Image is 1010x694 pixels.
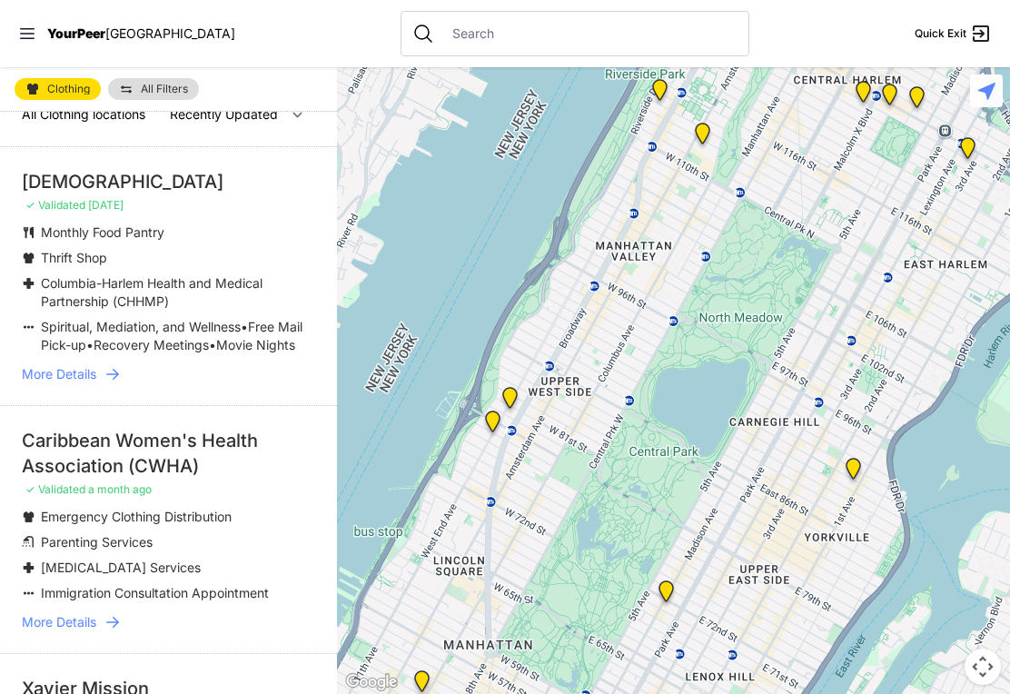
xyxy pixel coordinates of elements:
span: More Details [22,365,96,383]
span: Clothing [47,84,90,94]
img: Google [342,670,401,694]
div: East Harlem [898,79,936,123]
div: Manhattan [648,573,685,617]
span: • [209,337,216,352]
button: Map camera controls [965,649,1001,685]
div: Avenue Church [835,451,872,494]
span: Columbia-Harlem Health and Medical Partnership (CHHMP) [41,275,262,309]
span: Immigration Consultation Appointment [41,585,269,600]
a: Quick Exit [915,23,992,45]
span: Parenting Services [41,534,153,550]
span: All Clothing locations [22,106,145,122]
div: Pathways Adult Drop-In Program [491,380,529,423]
div: The Cathedral Church of St. John the Divine [684,115,721,159]
a: More Details [22,613,315,631]
a: YourPeer[GEOGRAPHIC_DATA] [47,28,235,39]
span: Movie Nights [216,337,295,352]
span: • [86,337,94,352]
a: All Filters [108,78,199,100]
input: Search [441,25,738,43]
span: Monthly Food Pantry [41,224,164,240]
span: [DATE] [88,198,124,212]
a: More Details [22,365,315,383]
div: Caribbean Women's Health Association (CWHA) [22,428,315,479]
span: Quick Exit [915,26,966,41]
div: Manhattan [871,76,908,120]
div: Ford Hall [641,72,678,115]
span: • [241,319,248,334]
span: ✓ Validated [25,198,85,212]
span: a month ago [88,482,152,496]
a: Open this area in Google Maps (opens a new window) [342,670,401,694]
div: Main Location [949,130,986,173]
span: ✓ Validated [25,482,85,496]
span: Thrift Shop [41,250,107,265]
span: [MEDICAL_DATA] Services [41,560,201,575]
span: Recovery Meetings [94,337,209,352]
span: Emergency Clothing Distribution [41,509,232,524]
div: [DEMOGRAPHIC_DATA] [22,169,315,194]
span: [GEOGRAPHIC_DATA] [105,25,235,41]
span: Spiritual, Mediation, and Wellness [41,319,241,334]
span: More Details [22,613,96,631]
a: Clothing [15,78,101,100]
span: YourPeer [47,25,105,41]
span: All Filters [141,84,188,94]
